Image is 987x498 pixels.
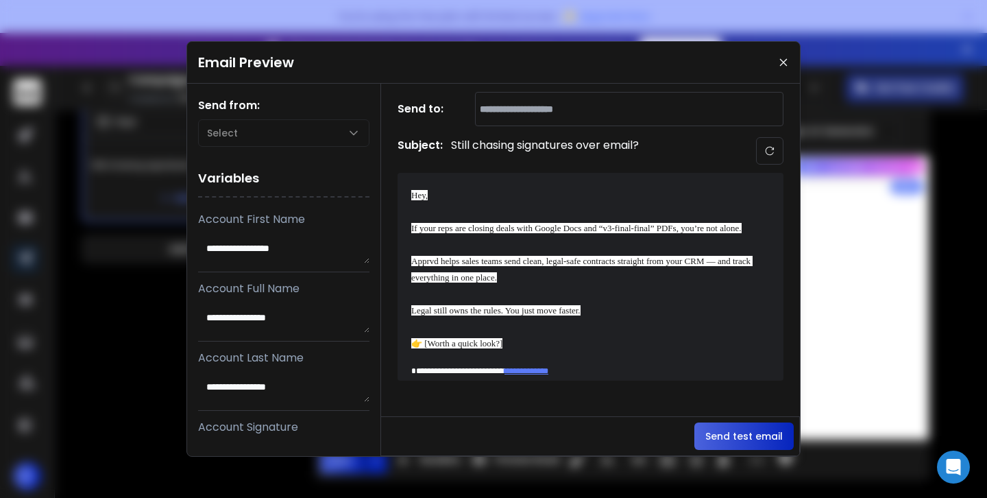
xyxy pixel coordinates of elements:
[198,161,369,198] h1: Variables
[411,305,581,316] span: Legal still owns the rules. You just move faster.
[411,223,742,233] span: If your reps are closing deals with Google Docs and “v3-final-final” PDFs, you’re not alone.
[398,137,443,165] h1: Subject:
[937,451,970,484] div: Open Intercom Messenger
[198,350,369,366] p: Account Last Name
[198,97,369,114] h1: Send from:
[451,137,639,165] p: Still chasing signatures over email?
[398,101,452,117] h1: Send to:
[411,256,753,283] span: Apprvd helps sales teams send clean, legal-safe contracts straight from your CRM — and track ever...
[694,423,794,450] button: Send test email
[198,281,369,297] p: Account Full Name
[411,338,428,348] span: 👉 [
[198,419,369,436] p: Account Signature
[411,190,428,200] span: Hey,
[198,53,294,72] h1: Email Preview
[500,338,502,348] span: ]
[198,211,369,228] p: Account First Name
[428,338,500,348] a: Worth a quick look?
